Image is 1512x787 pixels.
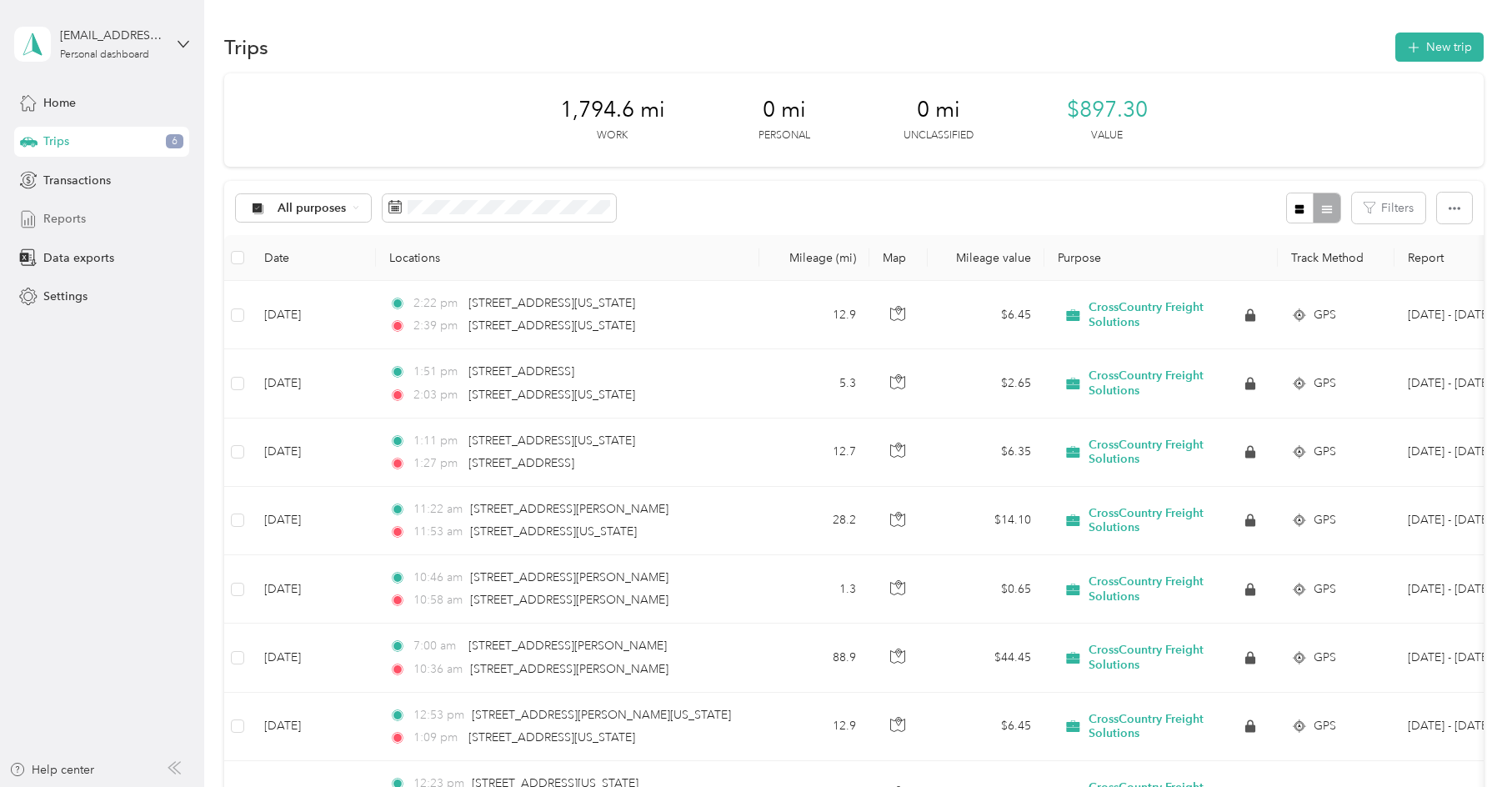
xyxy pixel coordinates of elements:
[1089,300,1242,329] span: CrossCountry Freight Solutions
[1352,193,1425,223] button: Filters
[1089,712,1242,741] span: CrossCountry Freight Solutions
[1089,506,1242,535] span: CrossCountry Freight Solutions
[43,94,76,112] span: Home
[413,500,463,519] span: 11:22 am
[166,134,183,149] span: 6
[413,591,463,609] span: 10:58 am
[1067,97,1148,123] span: $897.30
[470,570,668,584] span: [STREET_ADDRESS][PERSON_NAME]
[251,555,376,624] td: [DATE]
[928,487,1044,555] td: $14.10
[928,555,1044,624] td: $0.65
[759,555,869,624] td: 1.3
[470,593,668,607] span: [STREET_ADDRESS][PERSON_NAME]
[597,128,628,143] p: Work
[1314,511,1336,529] span: GPS
[1314,649,1336,667] span: GPS
[917,97,960,123] span: 0 mi
[928,693,1044,761] td: $6.45
[470,662,668,676] span: [STREET_ADDRESS][PERSON_NAME]
[759,693,869,761] td: 12.9
[1314,306,1336,324] span: GPS
[413,317,461,335] span: 2:39 pm
[251,349,376,418] td: [DATE]
[1089,643,1242,672] span: CrossCountry Freight Solutions
[904,128,974,143] p: Unclassified
[1278,235,1394,281] th: Track Method
[468,434,635,448] span: [STREET_ADDRESS][US_STATE]
[759,487,869,555] td: 28.2
[468,456,574,470] span: [STREET_ADDRESS]
[1314,717,1336,735] span: GPS
[1314,443,1336,461] span: GPS
[468,639,667,653] span: [STREET_ADDRESS][PERSON_NAME]
[470,502,668,516] span: [STREET_ADDRESS][PERSON_NAME]
[759,281,869,349] td: 12.9
[472,708,731,722] span: [STREET_ADDRESS][PERSON_NAME][US_STATE]
[1089,368,1242,398] span: CrossCountry Freight Solutions
[413,386,461,404] span: 2:03 pm
[759,419,869,487] td: 12.7
[759,624,869,692] td: 88.9
[468,296,635,310] span: [STREET_ADDRESS][US_STATE]
[251,235,376,281] th: Date
[413,569,463,587] span: 10:46 am
[224,38,268,56] h1: Trips
[1091,128,1123,143] p: Value
[413,294,461,313] span: 2:22 pm
[1044,235,1278,281] th: Purpose
[413,454,461,473] span: 1:27 pm
[928,281,1044,349] td: $6.45
[251,419,376,487] td: [DATE]
[928,624,1044,692] td: $44.45
[376,235,759,281] th: Locations
[413,637,461,655] span: 7:00 am
[251,693,376,761] td: [DATE]
[1419,694,1512,787] iframe: Everlance-gr Chat Button Frame
[60,27,164,44] div: [EMAIL_ADDRESS][DOMAIN_NAME]
[60,50,149,60] div: Personal dashboard
[413,432,461,450] span: 1:11 pm
[869,235,928,281] th: Map
[413,363,461,381] span: 1:51 pm
[928,235,1044,281] th: Mileage value
[759,235,869,281] th: Mileage (mi)
[43,172,111,189] span: Transactions
[413,729,461,747] span: 1:09 pm
[1089,438,1242,467] span: CrossCountry Freight Solutions
[251,487,376,555] td: [DATE]
[1314,580,1336,599] span: GPS
[251,281,376,349] td: [DATE]
[928,419,1044,487] td: $6.35
[759,349,869,418] td: 5.3
[560,97,665,123] span: 1,794.6 mi
[278,203,347,214] span: All purposes
[1314,374,1336,393] span: GPS
[928,349,1044,418] td: $2.65
[413,706,464,724] span: 12:53 pm
[413,523,463,541] span: 11:53 am
[1395,33,1484,62] button: New trip
[1089,574,1242,604] span: CrossCountry Freight Solutions
[413,660,463,679] span: 10:36 am
[43,288,88,305] span: Settings
[9,761,94,779] button: Help center
[43,249,114,267] span: Data exports
[468,364,574,378] span: [STREET_ADDRESS]
[763,97,806,123] span: 0 mi
[759,128,810,143] p: Personal
[251,624,376,692] td: [DATE]
[43,133,69,150] span: Trips
[468,388,635,402] span: [STREET_ADDRESS][US_STATE]
[468,318,635,333] span: [STREET_ADDRESS][US_STATE]
[468,730,635,744] span: [STREET_ADDRESS][US_STATE]
[43,210,86,228] span: Reports
[470,524,637,539] span: [STREET_ADDRESS][US_STATE]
